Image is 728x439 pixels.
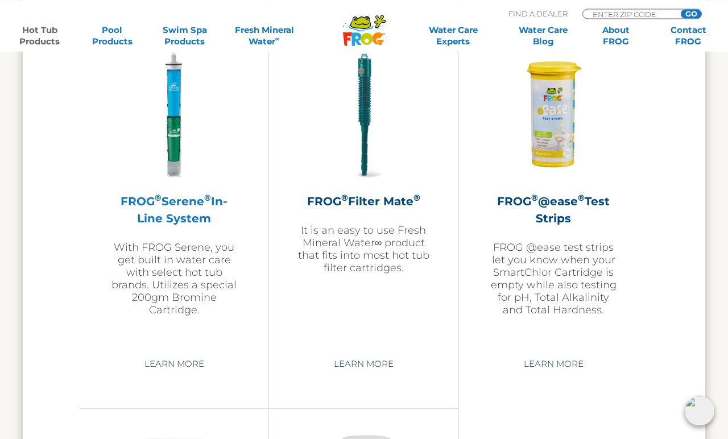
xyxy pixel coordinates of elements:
[155,192,162,203] sup: ®
[660,24,717,47] a: ContactFROG
[591,9,668,19] input: Zip Code Form
[108,241,240,316] p: With FROG Serene, you get built in water care with select hot tub brands. Utilizes a special 200g...
[413,192,420,203] sup: ®
[681,9,701,18] input: GO
[487,193,620,227] h2: FROG @ease Test Strips
[487,49,620,345] a: FROG®@ease®Test StripsFROG @ease test strips let you know when your SmartChlor Cartridge is empty...
[275,35,280,43] sup: ∞
[108,193,240,227] h2: FROG Serene In-Line System
[578,192,585,203] sup: ®
[297,49,429,345] a: FROG®Filter Mate®It is an easy to use Fresh Mineral Water∞ product that fits into most hot tub fi...
[487,241,620,316] p: FROG @ease test strips let you know when your SmartChlor Cartridge is empty while also testing fo...
[321,354,407,374] a: Learn More
[407,24,499,47] a: Water CareExperts
[685,396,714,425] img: openIcon
[11,24,68,47] a: Hot TubProducts
[131,354,217,374] a: Learn More
[515,24,572,47] a: Water CareBlog
[108,49,240,345] a: FROG®Serene®In-Line SystemWith FROG Serene, you get built in water care with select hot tub brand...
[84,24,140,47] a: PoolProducts
[204,192,211,203] sup: ®
[341,192,348,203] sup: ®
[108,49,240,181] img: serene-inline-300x300.png
[297,49,429,181] img: hot-tub-product-filter-frog-300x300.png
[229,24,300,47] a: Fresh MineralWater∞
[487,49,619,181] img: FROG-@ease-TS-Bottle-300x300.png
[297,193,429,210] h2: FROG Filter Mate
[508,9,568,19] p: Find A Dealer
[531,192,538,203] sup: ®
[297,224,429,274] p: It is an easy to use Fresh Mineral Water∞ product that fits into most hot tub filter cartridges.
[511,354,597,374] a: Learn More
[156,24,213,47] a: Swim SpaProducts
[588,24,644,47] a: AboutFROG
